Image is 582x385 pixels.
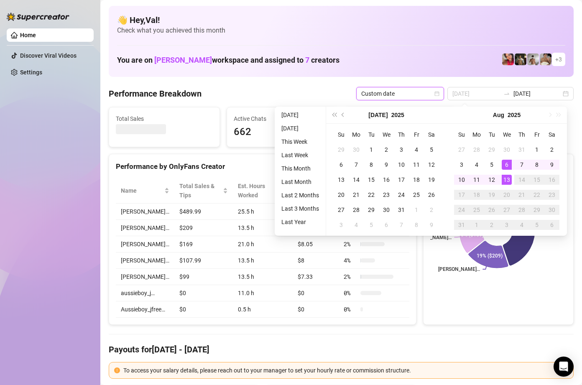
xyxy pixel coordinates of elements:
[513,89,561,98] input: End date
[424,127,439,142] th: Sa
[472,220,482,230] div: 1
[334,217,349,232] td: 2025-08-03
[336,175,346,185] div: 13
[472,190,482,200] div: 18
[174,285,233,301] td: $0
[394,142,409,157] td: 2025-07-03
[394,172,409,187] td: 2025-07-17
[351,205,361,215] div: 28
[349,157,364,172] td: 2025-07-07
[484,217,499,232] td: 2025-09-02
[438,266,480,272] text: [PERSON_NAME]…
[424,187,439,202] td: 2025-07-26
[334,142,349,157] td: 2025-06-29
[454,127,469,142] th: Su
[487,205,497,215] div: 26
[484,202,499,217] td: 2025-08-26
[278,177,322,187] li: Last Month
[502,175,512,185] div: 13
[502,190,512,200] div: 20
[349,142,364,157] td: 2025-06-30
[366,220,376,230] div: 5
[396,175,406,185] div: 17
[334,127,349,142] th: Su
[499,172,514,187] td: 2025-08-13
[454,217,469,232] td: 2025-08-31
[364,202,379,217] td: 2025-07-29
[529,217,544,232] td: 2025-09-05
[544,202,559,217] td: 2025-08-30
[532,220,542,230] div: 5
[116,178,174,204] th: Name
[409,202,424,217] td: 2025-08-01
[424,142,439,157] td: 2025-07-05
[457,145,467,155] div: 27
[174,269,233,285] td: $99
[517,205,527,215] div: 28
[396,205,406,215] div: 31
[409,217,424,232] td: 2025-08-08
[20,52,77,59] a: Discover Viral Videos
[517,175,527,185] div: 14
[174,301,233,318] td: $0
[366,145,376,155] div: 1
[349,217,364,232] td: 2025-08-04
[472,175,482,185] div: 11
[364,187,379,202] td: 2025-07-22
[381,145,391,155] div: 2
[293,236,339,252] td: $8.05
[344,256,357,265] span: 4 %
[364,157,379,172] td: 2025-07-08
[234,124,331,140] span: 662
[351,145,361,155] div: 30
[238,181,281,200] div: Est. Hours Worked
[121,186,163,195] span: Name
[529,202,544,217] td: 2025-08-29
[411,175,421,185] div: 18
[349,172,364,187] td: 2025-07-14
[349,187,364,202] td: 2025-07-21
[366,205,376,215] div: 29
[411,205,421,215] div: 1
[555,55,562,64] span: + 3
[469,217,484,232] td: 2025-09-01
[409,127,424,142] th: Fr
[411,220,421,230] div: 8
[517,145,527,155] div: 31
[366,160,376,170] div: 8
[394,187,409,202] td: 2025-07-24
[381,205,391,215] div: 30
[484,157,499,172] td: 2025-08-05
[396,220,406,230] div: 7
[174,204,233,220] td: $489.99
[514,142,529,157] td: 2025-07-31
[364,172,379,187] td: 2025-07-15
[234,114,331,123] span: Active Chats
[547,145,557,155] div: 2
[396,160,406,170] div: 10
[426,175,436,185] div: 19
[7,13,69,21] img: logo-BBDzfeDw.svg
[233,204,293,220] td: 25.5 h
[499,157,514,172] td: 2025-08-06
[457,220,467,230] div: 31
[364,127,379,142] th: Tu
[336,190,346,200] div: 20
[293,285,339,301] td: $0
[20,32,36,38] a: Home
[116,252,174,269] td: [PERSON_NAME]…
[344,272,357,281] span: 2 %
[544,217,559,232] td: 2025-09-06
[529,142,544,157] td: 2025-08-01
[484,187,499,202] td: 2025-08-19
[544,157,559,172] td: 2025-08-09
[424,202,439,217] td: 2025-08-02
[117,56,339,65] h1: You are on workspace and assigned to creators
[278,163,322,173] li: This Month
[469,187,484,202] td: 2025-08-18
[379,217,394,232] td: 2025-08-06
[116,269,174,285] td: [PERSON_NAME]…
[351,220,361,230] div: 4
[469,202,484,217] td: 2025-08-25
[532,145,542,155] div: 1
